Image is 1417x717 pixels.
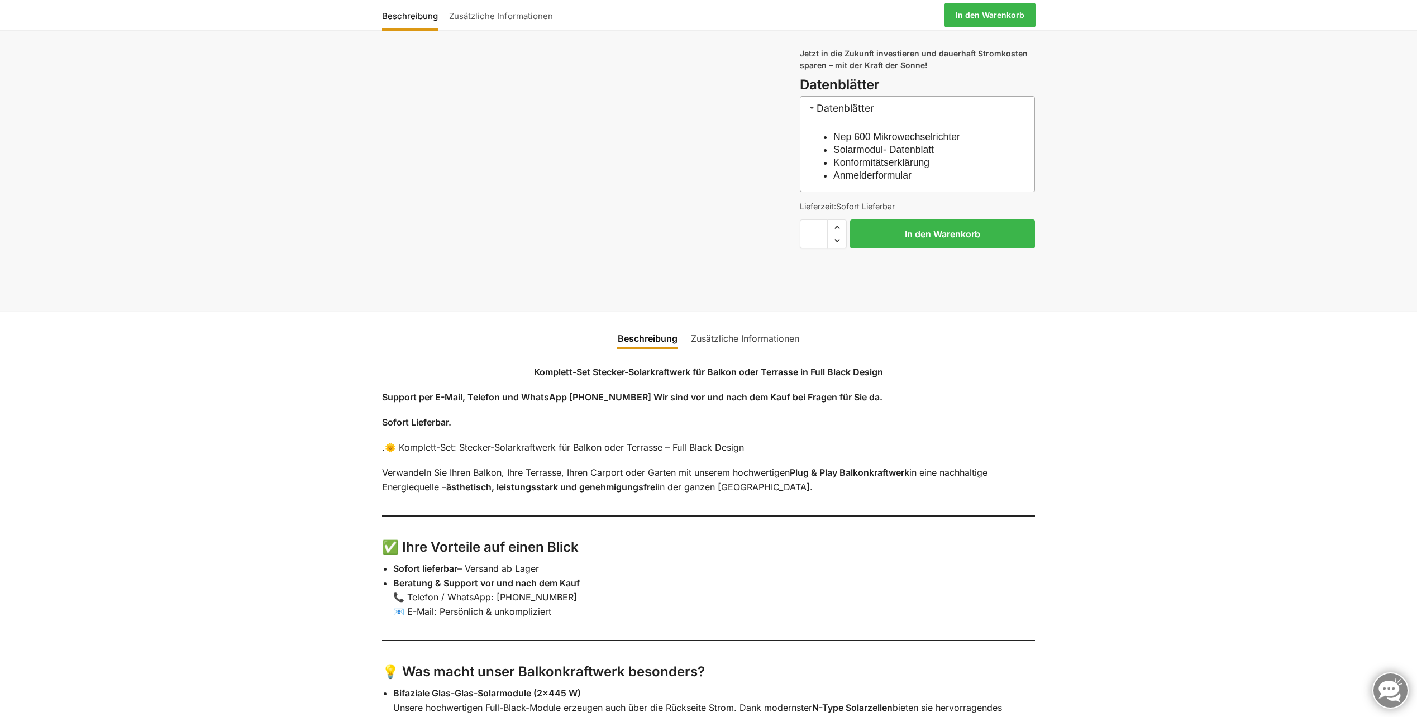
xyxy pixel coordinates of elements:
[393,562,1036,576] li: – Versand ab Lager
[800,202,895,211] span: Lieferzeit:
[382,662,1036,682] h3: 💡 Was macht unser Balkonkraftwerk besonders?
[850,219,1035,248] button: In den Warenkorb
[833,170,912,181] a: Anmelderformular
[382,466,1036,494] p: Verwandeln Sie Ihren Balkon, Ihre Terrasse, Ihren Carport oder Garten mit unserem hochwertigen in...
[800,75,1035,95] h3: Datenblätter
[382,538,1036,557] h3: ✅ Ihre Vorteile auf einen Blick
[393,577,580,589] strong: Beratung & Support vor und nach dem Kauf
[443,2,559,28] a: Zusätzliche Informationen
[812,702,893,713] strong: N-Type Solarzellen
[798,255,1037,286] iframe: Sicherer Rahmen für schnelle Bezahlvorgänge
[393,563,457,574] strong: Sofort lieferbar
[800,219,828,248] input: Produktmenge
[382,391,882,403] strong: Support per E-Mail, Telefon und WhatsApp [PHONE_NUMBER] Wir sind vor und nach dem Kauf bei Fragen...
[833,131,960,142] a: Nep 600 Mikrowechselrichter
[828,233,846,248] span: Reduce quantity
[836,202,895,211] span: Sofort Lieferbar
[446,481,657,493] strong: ästhetisch, leistungsstark und genehmigungsfrei
[393,687,581,699] strong: Bifaziale Glas-Glas-Solarmodule (2×445 W)
[833,157,929,168] a: Konformitätserklärung
[790,467,909,478] strong: Plug & Play Balkonkraftwerk
[611,325,684,352] a: Beschreibung
[382,2,443,28] a: Beschreibung
[833,144,934,155] a: Solarmodul- Datenblatt
[382,417,451,428] strong: Sofort Lieferbar.
[393,576,1036,619] li: 📞 Telefon / WhatsApp: [PHONE_NUMBER] 📧 E-Mail: Persönlich & unkompliziert
[684,325,806,352] a: Zusätzliche Informationen
[800,96,1035,121] h3: Datenblätter
[828,220,846,235] span: Increase quantity
[944,3,1036,27] a: In den Warenkorb
[534,366,883,377] strong: Komplett-Set Stecker-Solarkraftwerk für Balkon oder Terrasse in Full Black Design
[800,49,1028,70] strong: Jetzt in die Zukunft investieren und dauerhaft Stromkosten sparen – mit der Kraft der Sonne!
[382,441,1036,455] p: .🌞 Komplett-Set: Stecker-Solarkraftwerk für Balkon oder Terrasse – Full Black Design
